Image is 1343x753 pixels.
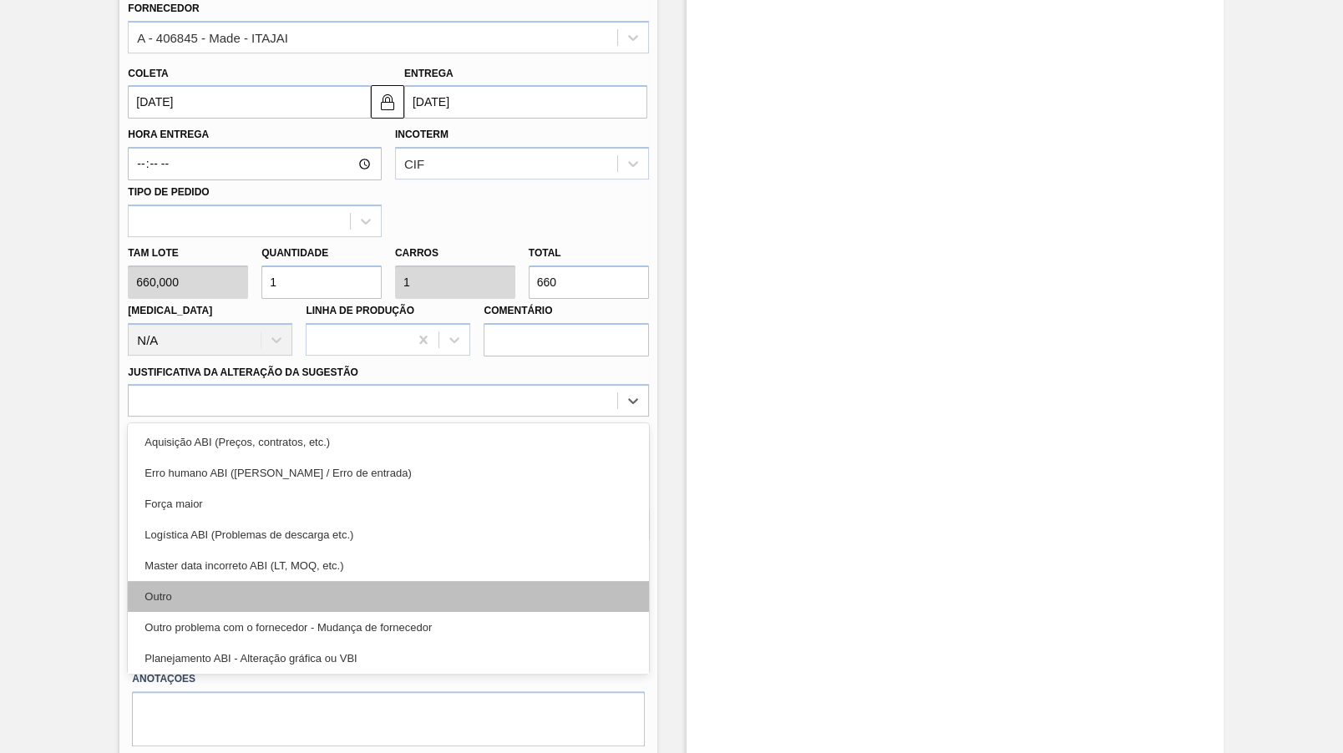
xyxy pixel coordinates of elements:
[404,68,454,79] label: Entrega
[404,157,424,171] div: CIF
[128,519,648,550] div: Logística ABI (Problemas de descarga etc.)
[128,85,371,119] input: dd/mm/yyyy
[529,247,561,259] label: Total
[378,92,398,112] img: locked
[306,305,414,316] label: Linha de Produção
[371,85,404,119] button: locked
[395,129,449,140] label: Incoterm
[128,421,648,445] label: Observações
[128,68,168,79] label: Coleta
[128,3,199,14] label: Fornecedor
[137,30,288,44] div: A - 406845 - Made - ITAJAI
[128,241,248,265] label: Tam lote
[128,457,648,488] div: Erro humano ABI ([PERSON_NAME] / Erro de entrada)
[128,643,648,674] div: Planejamento ABI - Alteração gráfica ou VBI
[128,186,209,198] label: Tipo de pedido
[128,123,382,147] label: Hora Entrega
[132,667,644,691] label: Anotações
[128,612,648,643] div: Outro problema com o fornecedor - Mudança de fornecedor
[128,305,212,316] label: [MEDICAL_DATA]
[261,247,328,259] label: Quantidade
[128,488,648,519] div: Força maior
[128,427,648,457] div: Aquisição ABI (Preços, contratos, etc.)
[395,247,438,259] label: Carros
[484,299,648,323] label: Comentário
[404,85,647,119] input: dd/mm/yyyy
[128,581,648,612] div: Outro
[128,366,358,378] label: Justificativa da Alteração da Sugestão
[128,550,648,581] div: Master data incorreto ABI (LT, MOQ, etc.)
